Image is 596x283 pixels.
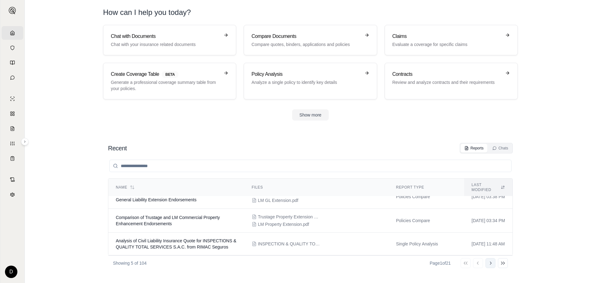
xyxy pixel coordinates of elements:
[389,185,464,209] td: Policies Compare
[472,182,505,192] div: Last modified
[385,25,518,55] a: ClaimsEvaluate a coverage for specific claims
[389,179,464,196] th: Report Type
[111,71,220,78] h3: Create Coverage Table
[464,146,484,151] div: Reports
[2,152,23,165] a: Coverage Table
[392,41,501,48] p: Evaluate a coverage for specific claims
[2,71,23,84] a: Chat
[2,173,23,186] a: Contract Analysis
[108,144,127,153] h2: Recent
[2,41,23,55] a: Documents Vault
[111,33,220,40] h3: Chat with Documents
[116,185,237,190] div: Name
[258,214,320,220] span: Trustage Property Extension Form.pdf
[2,92,23,106] a: Single Policy
[162,71,178,78] span: BETA
[392,71,501,78] h3: Contracts
[21,138,29,145] button: Expand sidebar
[251,79,360,85] p: Analyze a single policy to identify key details
[258,197,298,203] span: LM GL Extension.pdf
[251,71,360,78] h3: Policy Analysis
[2,107,23,121] a: Policy Comparisons
[103,25,236,55] a: Chat with DocumentsChat with your insurance related documents
[103,7,191,17] h1: How can I help you today?
[392,79,501,85] p: Review and analyze contracts and their requirements
[251,41,360,48] p: Compare quotes, binders, applications and policies
[113,260,147,266] p: Showing 5 of 104
[464,233,512,255] td: [DATE] 11:48 AM
[389,233,464,255] td: Single Policy Analysis
[389,209,464,233] td: Policies Compare
[103,63,236,99] a: Create Coverage TableBETAGenerate a professional coverage summary table from your policies.
[111,79,220,92] p: Generate a professional coverage summary table from your policies.
[464,209,512,233] td: [DATE] 03:34 PM
[6,4,19,17] button: Expand sidebar
[2,122,23,135] a: Claim Coverage
[464,185,512,209] td: [DATE] 03:38 PM
[292,109,329,121] button: Show more
[2,56,23,70] a: Prompt Library
[116,215,220,226] span: Comparison of Trustage and LM Commercial Property Enhancement Endorsements
[489,144,512,153] button: Chats
[258,221,309,227] span: LM Property Extension.pdf
[9,7,16,14] img: Expand sidebar
[111,41,220,48] p: Chat with your insurance related documents
[244,179,389,196] th: Files
[258,241,320,247] span: INSPECTION & QUALITY TOTAL SERVICES S.A.C..pdf
[244,63,377,99] a: Policy AnalysisAnalyze a single policy to identify key details
[116,238,236,249] span: Analysis of Civil Liability Insurance Quote for INSPECTIONS & QUALITY TOTAL SERVICES S.A.C. from ...
[244,25,377,55] a: Compare DocumentsCompare quotes, binders, applications and policies
[392,33,501,40] h3: Claims
[430,260,451,266] div: Page 1 of 21
[385,63,518,99] a: ContractsReview and analyze contracts and their requirements
[2,26,23,40] a: Home
[5,266,17,278] div: D
[492,146,508,151] div: Chats
[251,33,360,40] h3: Compare Documents
[2,188,23,201] a: Legal Search Engine
[461,144,487,153] button: Reports
[2,137,23,150] a: Custom Report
